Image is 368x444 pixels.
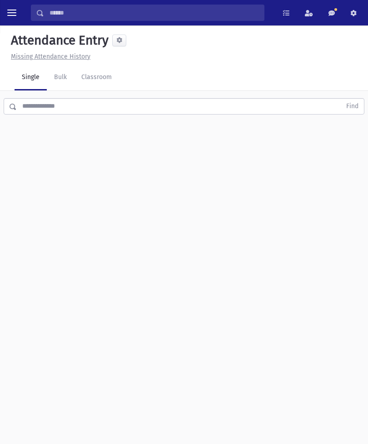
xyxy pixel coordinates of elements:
input: Search [44,5,264,21]
a: Bulk [47,65,74,90]
a: Missing Attendance History [7,53,90,60]
a: Single [15,65,47,90]
button: toggle menu [4,5,20,21]
button: Find [341,99,364,114]
h5: Attendance Entry [7,33,109,48]
u: Missing Attendance History [11,53,90,60]
a: Classroom [74,65,119,90]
